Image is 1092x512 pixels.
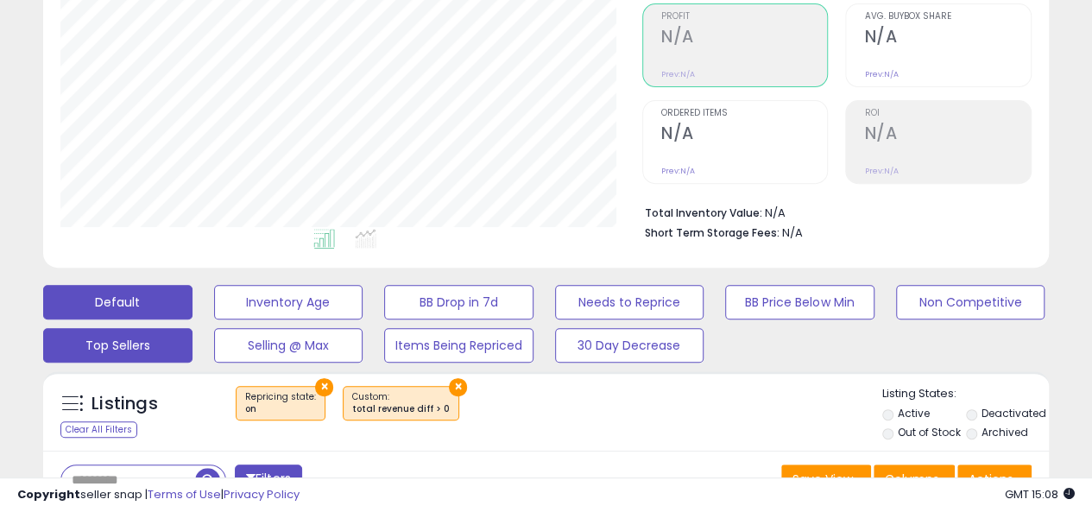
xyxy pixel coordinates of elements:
[661,166,695,176] small: Prev: N/A
[864,12,1031,22] span: Avg. Buybox Share
[60,421,137,438] div: Clear All Filters
[352,390,450,416] span: Custom:
[92,392,158,416] h5: Listings
[1005,486,1075,503] span: 2025-08-15 15:08 GMT
[782,224,803,241] span: N/A
[555,328,704,363] button: 30 Day Decrease
[17,487,300,503] div: seller snap | |
[982,425,1028,439] label: Archived
[245,390,316,416] span: Repricing state :
[449,378,467,396] button: ×
[645,225,780,240] b: Short Term Storage Fees:
[555,285,704,319] button: Needs to Reprice
[882,386,1049,402] p: Listing States:
[224,486,300,503] a: Privacy Policy
[864,69,898,79] small: Prev: N/A
[661,123,828,147] h2: N/A
[661,27,828,50] h2: N/A
[864,109,1031,118] span: ROI
[645,201,1019,222] li: N/A
[725,285,874,319] button: BB Price Below Min
[384,285,533,319] button: BB Drop in 7d
[896,285,1045,319] button: Non Competitive
[661,109,828,118] span: Ordered Items
[17,486,80,503] strong: Copyright
[957,465,1032,494] button: Actions
[315,378,333,396] button: ×
[864,166,898,176] small: Prev: N/A
[214,328,363,363] button: Selling @ Max
[43,328,193,363] button: Top Sellers
[661,12,828,22] span: Profit
[781,465,871,494] button: Save View
[982,406,1046,420] label: Deactivated
[897,406,929,420] label: Active
[874,465,955,494] button: Columns
[864,123,1031,147] h2: N/A
[897,425,960,439] label: Out of Stock
[864,27,1031,50] h2: N/A
[235,465,302,495] button: Filters
[661,69,695,79] small: Prev: N/A
[214,285,363,319] button: Inventory Age
[645,205,762,220] b: Total Inventory Value:
[245,403,316,415] div: on
[43,285,193,319] button: Default
[352,403,450,415] div: total revenue diff > 0
[885,471,939,488] span: Columns
[384,328,533,363] button: Items Being Repriced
